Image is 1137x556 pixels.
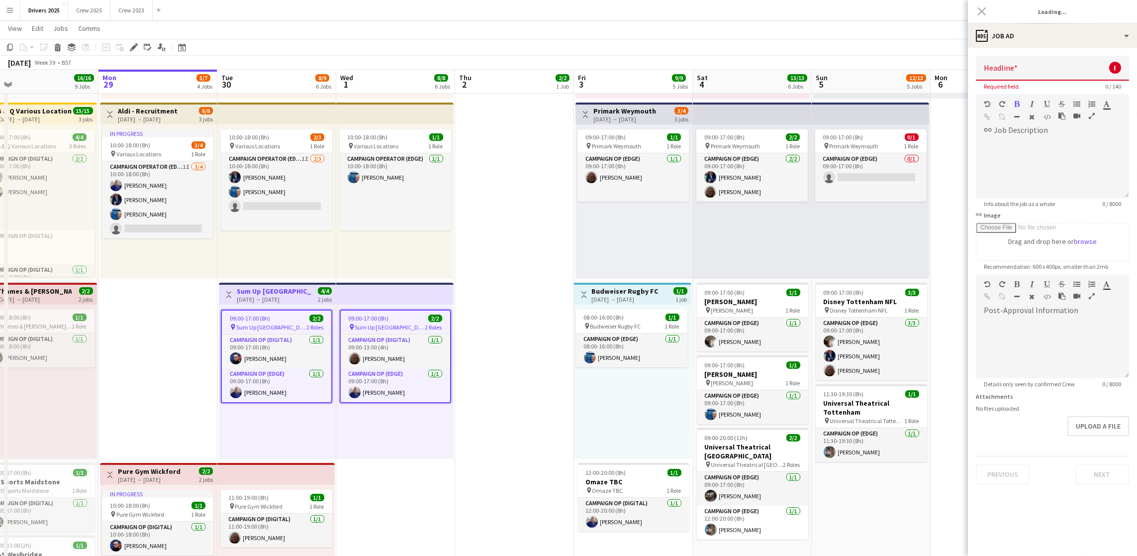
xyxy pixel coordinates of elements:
div: Job Ad [968,24,1137,48]
span: 09:00-20:00 (11h) [705,434,748,442]
span: Recommendation: 600 x 400px, smaller than 2mb [976,263,1116,270]
app-job-card: 09:00-17:00 (8h)3/3Disney Tottenham NFL Disney Tottenham NFL1 RoleCampaign Op (Edge)3/309:00-17:0... [816,283,927,380]
app-card-role: Campaign Op (Edge)1/109:00-17:00 (8h)[PERSON_NAME] [697,472,808,506]
a: View [4,22,26,35]
div: 11:30-19:30 (8h)1/1Universal Theatrical Tottenham Universal Theatrical Tottenham1 RoleCampaign Op... [816,384,927,462]
span: 1 Role [665,323,679,330]
span: 2/2 [556,74,569,82]
div: 9 Jobs [75,83,94,90]
span: 2/2 [786,434,800,442]
span: 1 Role [786,307,800,314]
div: 2 jobs [79,295,93,303]
button: Italic [1029,100,1036,108]
span: Edit [32,24,43,33]
button: Insert video [1073,112,1080,120]
button: Unordered List [1073,100,1080,108]
span: Info about the job as a whole [976,200,1063,208]
span: 2/2 [79,287,93,295]
span: 1 Role [73,487,87,494]
span: 2/2 [309,315,323,322]
span: 09:00-17:00 (8h) [823,133,863,141]
span: 4 [695,79,708,90]
span: 2 [458,79,472,90]
span: Comms [78,24,100,33]
button: Paste as plain text [1058,112,1065,120]
span: 11:30-19:30 (8h) [824,390,864,398]
span: 3/3 [905,289,919,296]
span: 6/8 [199,107,213,114]
app-job-card: 11:00-19:00 (8h)1/1 Pure Gym Wickford1 RoleCampaign Op (Digital)1/111:00-19:00 (8h)[PERSON_NAME] [221,490,332,548]
span: 1 Role [904,142,919,150]
span: 2/2 [428,315,442,322]
span: 16/16 [74,74,94,82]
span: 1 Role [310,142,324,150]
div: 6 Jobs [316,83,331,90]
app-job-card: 09:00-20:00 (11h)2/2Universal Theatrical [GEOGRAPHIC_DATA] Universal Theatrical [GEOGRAPHIC_DATA]... [697,428,808,540]
span: 1/1 [73,469,87,476]
span: Various Locations [116,150,161,158]
div: 10:00-18:00 (8h)1/1 Various Locations1 RoleCampaign Operator (Edge)1/110:00-18:00 (8h)[PERSON_NAME] [340,129,451,230]
div: 1 Job [556,83,569,90]
span: 1 [339,79,353,90]
app-card-role: Campaign Op (Edge)1/109:00-17:00 (8h)[PERSON_NAME] [222,368,331,402]
div: 10:00-18:00 (8h)2/3 Various Locations1 RoleCampaign Operator (Edge)1I2/310:00-18:00 (8h)[PERSON_N... [221,129,332,230]
span: 09:00-17:00 (8h) [704,133,745,141]
span: 1/1 [667,469,681,476]
span: 1 Role [666,142,681,150]
span: Details only seen by confirmed Crew [976,380,1083,388]
span: 09:00-17:00 (8h) [230,315,270,322]
span: 1 Role [905,307,919,314]
app-card-role: Campaign Op (Edge)3/309:00-17:00 (8h)[PERSON_NAME][PERSON_NAME][PERSON_NAME] [816,318,927,380]
h3: Omaze TBC [578,477,689,486]
button: Undo [984,280,991,288]
button: Horizontal Line [1014,113,1021,121]
span: Pure Gym Wickford [235,503,283,510]
span: 1 Role [905,417,919,425]
button: Clear Formatting [1029,293,1036,301]
span: 3 Roles [70,142,87,150]
div: 09:00-17:00 (8h)1/1 Primark Weymouth1 RoleCampaign Op (Edge)1/109:00-17:00 (8h)[PERSON_NAME] [577,129,689,202]
span: 09:00-17:00 (8h) [705,289,745,296]
span: 15/15 [73,107,93,114]
app-job-card: In progress10:00-18:00 (8h)1/1 Pure Gym Wickford1 RoleCampaign Op (Digital)1/110:00-18:00 (8h)[PE... [102,490,213,556]
span: 5 [814,79,828,90]
span: Sat [697,73,708,82]
span: Tue [221,73,233,82]
app-card-role: Campaign Operator (Edge)1/110:00-18:00 (8h)[PERSON_NAME] [340,153,451,230]
button: HTML Code [1043,293,1050,301]
span: Jobs [53,24,68,33]
app-job-card: 09:00-17:00 (8h)1/1[PERSON_NAME] [PERSON_NAME]1 RoleCampaign Op (Edge)1/109:00-17:00 (8h)[PERSON_... [697,283,808,351]
button: Crew 2025 [68,0,110,20]
div: 12:00-20:00 (8h)1/1Omaze TBC Omaze TBC1 RoleCampaign Op (Digital)1/112:00-20:00 (8h)[PERSON_NAME] [578,463,689,532]
span: 10:00-18:00 (8h) [229,133,269,141]
span: 09:00-17:00 (8h) [349,315,389,322]
span: 3/4 [674,107,688,114]
button: Horizontal Line [1014,293,1021,301]
h3: Aldi - Recruitment [118,107,178,115]
span: 10:00-18:00 (8h) [110,502,150,509]
app-card-role: Campaign Op (Edge)1/109:00-17:00 (8h)[PERSON_NAME] [341,368,450,402]
app-card-role: Campaign Op (Digital)1/109:00-13:00 (4h)[PERSON_NAME] [341,334,450,368]
div: 6 Jobs [435,83,450,90]
h3: Budweiser Rugby FC [592,287,659,296]
app-job-card: 09:00-17:00 (8h)2/2 Sum Up [GEOGRAPHIC_DATA]2 RolesCampaign Op (Digital)1/109:00-13:00 (4h)[PERSO... [340,310,451,403]
span: 1 Role [429,142,443,150]
span: 12/13 [906,74,926,82]
span: 1/1 [191,502,205,509]
button: Ordered List [1088,100,1095,108]
app-job-card: 09:00-17:00 (8h)2/2 Primark Weymouth1 RoleCampaign Op (Edge)2/209:00-17:00 (8h)[PERSON_NAME][PERS... [696,129,808,202]
h3: Pure Gym Wickford [118,467,181,476]
span: 2 Roles [306,324,323,331]
button: Ordered List [1088,280,1095,288]
button: Text Color [1103,280,1110,288]
button: Fullscreen [1088,292,1095,300]
label: Attachments [976,393,1013,400]
h3: Sum Up [GEOGRAPHIC_DATA] [237,287,311,296]
button: Strikethrough [1058,280,1065,288]
span: 1/1 [673,287,687,295]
